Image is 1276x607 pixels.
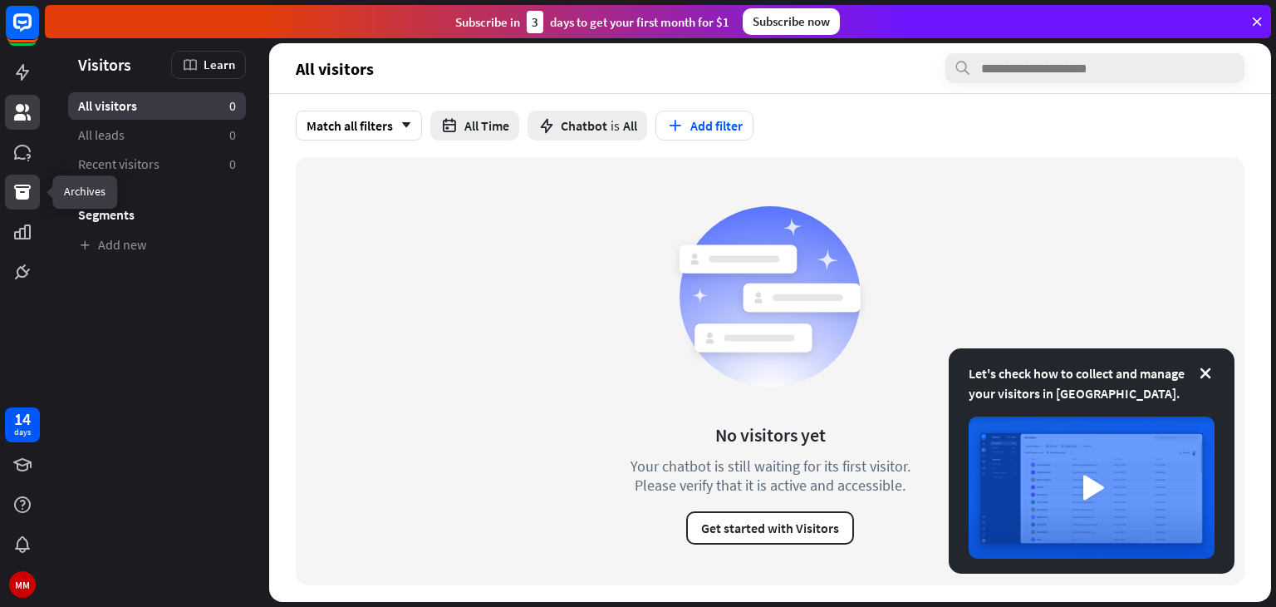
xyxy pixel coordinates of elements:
[78,97,137,115] span: All visitors
[229,155,236,173] aside: 0
[204,57,235,72] span: Learn
[78,55,131,74] span: Visitors
[9,571,36,598] div: MM
[13,7,63,57] button: Open LiveChat chat widget
[743,8,840,35] div: Subscribe now
[600,456,940,495] div: Your chatbot is still waiting for its first visitor. Please verify that it is active and accessible.
[68,206,246,223] h3: Segments
[969,363,1215,403] div: Let's check how to collect and manage your visitors in [GEOGRAPHIC_DATA].
[5,407,40,442] a: 14 days
[296,59,374,78] span: All visitors
[393,121,411,131] i: arrow_down
[296,111,422,141] div: Match all filters
[561,117,607,134] span: Chatbot
[527,11,543,33] div: 3
[14,427,31,438] div: days
[68,231,246,259] a: Add new
[455,11,729,33] div: Subscribe in days to get your first month for $1
[655,111,753,141] button: Add filter
[686,511,854,545] button: Get started with Visitors
[68,121,246,149] a: All leads 0
[715,423,826,447] div: No visitors yet
[78,155,159,173] span: Recent visitors
[68,151,246,178] a: Recent visitors 0
[969,417,1215,559] img: image
[78,126,125,144] span: All leads
[229,126,236,144] aside: 0
[430,111,519,141] button: All Time
[229,97,236,115] aside: 0
[14,412,31,427] div: 14
[623,117,637,134] span: All
[611,117,620,134] span: is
